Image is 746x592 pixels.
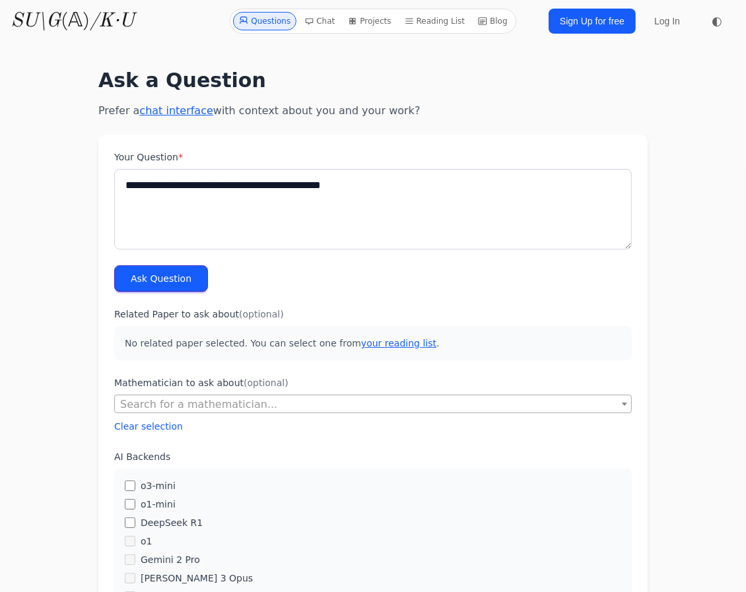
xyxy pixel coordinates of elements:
label: o1 [141,535,152,548]
label: Mathematician to ask about [114,376,632,389]
label: AI Backends [114,450,632,463]
a: chat interface [139,104,213,117]
label: o3-mini [141,479,176,492]
a: Sign Up for free [549,9,636,34]
button: ◐ [704,8,730,34]
p: No related paper selected. You can select one from . [114,326,632,360]
label: Your Question [114,150,632,164]
button: Ask Question [114,265,208,292]
label: Gemini 2 Pro [141,553,200,566]
label: [PERSON_NAME] 3 Opus [141,572,253,585]
p: Prefer a with context about you and your work? [98,103,648,119]
a: Reading List [399,12,471,30]
span: Search for a mathematician... [120,398,277,411]
label: o1-mini [141,498,176,511]
i: /K·U [90,11,134,31]
label: Related Paper to ask about [114,308,632,321]
span: (optional) [244,378,288,388]
a: Log In [646,9,688,33]
span: (optional) [239,309,284,319]
label: DeepSeek R1 [141,516,203,529]
i: SU\G [11,11,61,31]
a: Chat [299,12,340,30]
a: Questions [233,12,296,30]
a: your reading list [361,338,436,348]
a: Blog [473,12,513,30]
span: ◐ [712,15,722,27]
h1: Ask a Question [98,69,648,92]
span: Search for a mathematician... [114,395,632,413]
button: Clear selection [114,420,183,433]
a: SU\G(𝔸)/K·U [11,9,134,33]
a: Projects [343,12,396,30]
span: Search for a mathematician... [115,395,631,414]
